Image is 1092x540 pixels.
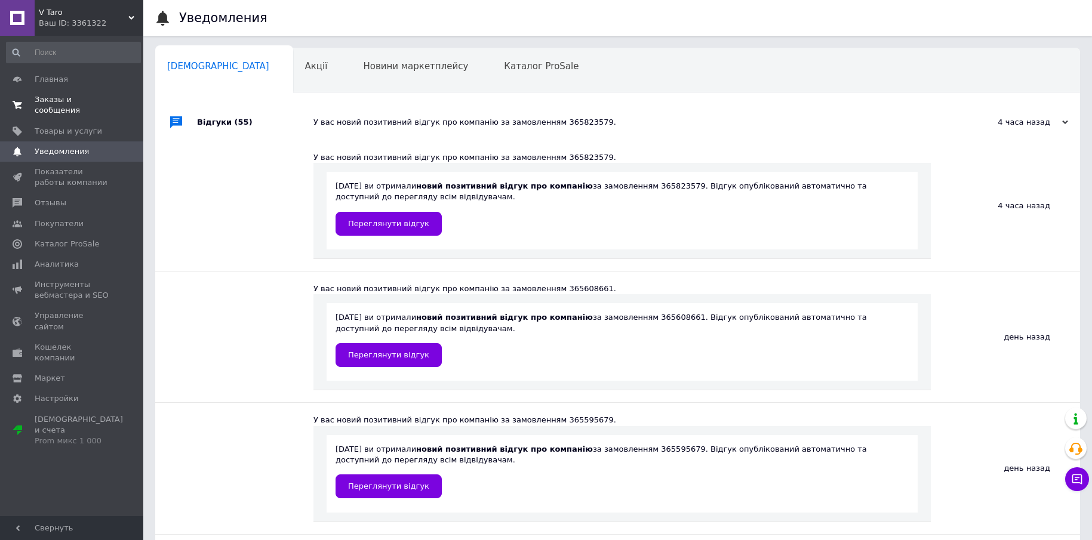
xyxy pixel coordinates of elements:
[179,11,267,25] h1: Уведомления
[931,403,1080,533] div: день назад
[6,42,141,63] input: Поиск
[35,310,110,332] span: Управление сайтом
[35,342,110,363] span: Кошелек компании
[313,415,931,425] div: У вас новий позитивний відгук про компанію за замовленням 365595679.
[348,482,429,490] span: Переглянути відгук
[35,436,123,446] div: Prom микс 1 000
[363,61,468,72] span: Новини маркетплейсу
[39,18,143,29] div: Ваш ID: 3361322
[35,393,78,404] span: Настройки
[504,61,579,72] span: Каталог ProSale
[35,259,79,270] span: Аналитика
[35,166,110,188] span: Показатели работы компании
[35,373,65,384] span: Маркет
[336,474,442,498] a: Переглянути відгук
[416,445,593,453] b: новий позитивний відгук про компанію
[336,343,442,367] a: Переглянути відгук
[949,117,1068,128] div: 4 часа назад
[305,61,328,72] span: Акції
[35,74,68,85] span: Главная
[235,118,253,126] span: (55)
[931,271,1080,402] div: день назад
[336,444,909,498] div: [DATE] ви отримали за замовленням 365595679. Відгук опублікований автоматично та доступний до пер...
[1065,467,1089,491] button: Чат с покупателем
[313,283,931,294] div: У вас новий позитивний відгук про компанію за замовленням 365608661.
[416,313,593,322] b: новий позитивний відгук про компанію
[931,140,1080,271] div: 4 часа назад
[35,198,66,208] span: Отзывы
[336,181,909,235] div: [DATE] ви отримали за замовленням 365823579. Відгук опублікований автоматично та доступний до пер...
[35,414,123,447] span: [DEMOGRAPHIC_DATA] и счета
[313,152,931,163] div: У вас новий позитивний відгук про компанію за замовленням 365823579.
[35,146,89,157] span: Уведомления
[197,104,313,140] div: Відгуки
[336,312,909,366] div: [DATE] ви отримали за замовленням 365608661. Відгук опублікований автоматично та доступний до пер...
[39,7,128,18] span: V Taro
[348,219,429,228] span: Переглянути відгук
[35,218,84,229] span: Покупатели
[35,279,110,301] span: Инструменты вебмастера и SEO
[167,61,269,72] span: [DEMOGRAPHIC_DATA]
[336,212,442,236] a: Переглянути відгук
[35,94,110,116] span: Заказы и сообщения
[416,181,593,190] b: новий позитивний відгук про компанію
[313,117,949,128] div: У вас новий позитивний відгук про компанію за замовленням 365823579.
[35,126,102,137] span: Товары и услуги
[348,350,429,359] span: Переглянути відгук
[35,239,99,249] span: Каталог ProSale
